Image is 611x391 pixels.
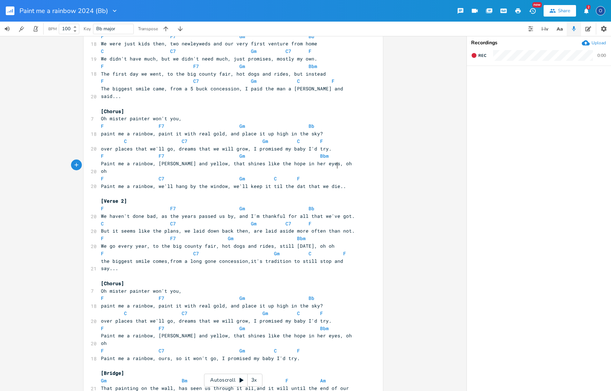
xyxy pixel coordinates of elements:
span: Paint me a rainbow, we'll hang by the window, we'll keep it til the dat that we die.. [101,183,346,189]
span: C [101,48,104,54]
span: Gm [239,63,245,69]
span: C7 [285,220,291,227]
span: F [285,377,288,384]
span: F [320,138,323,144]
span: We were just kids then, two newleyweds and our very first venture from home [101,40,317,47]
span: C7 [193,250,199,257]
div: Upload [592,40,606,46]
span: over places that we'll go, dreams that we will grow, I promised my baby I'd try. [101,318,332,324]
span: C7 [170,220,176,227]
span: [Chorus] [101,280,124,287]
span: C7 [159,175,164,182]
span: C7 [159,347,164,354]
span: We go every year, to the big county fair, hot dogs and rides, still [DATE], oh oh [101,243,335,249]
button: Rec [468,50,489,61]
span: F [332,78,335,84]
div: Recordings [471,40,607,45]
span: [Verse 2] [101,198,127,204]
span: Gm [239,175,245,182]
div: Share [558,8,570,14]
span: C [124,310,127,316]
span: Bbm [309,63,317,69]
div: 2 [586,5,590,9]
span: C7 [182,310,187,316]
span: Gm [228,235,234,242]
div: Old Kountry [596,6,605,15]
span: Gm [262,138,268,144]
span: the biggest smile comes,from a long gone concession,it's tradition to still stop and say... [101,258,346,272]
span: F7 [159,123,164,129]
div: Transpose [138,27,158,31]
span: C [101,220,104,227]
span: Gm [239,153,245,159]
span: F7 [159,153,164,159]
span: Gm [239,123,245,129]
span: Bbm [297,235,306,242]
span: F [101,325,104,332]
div: Key [84,27,91,31]
span: Bb major [96,26,115,32]
span: Gm [239,325,245,332]
span: F [101,123,104,129]
span: But it seems like the plans, we laid down back then, are laid aside more often than not. [101,228,355,234]
div: BPM [48,27,57,31]
span: C7 [285,48,291,54]
button: Upload [582,39,606,47]
div: Autoscroll [204,374,262,387]
span: F [309,220,311,227]
div: New [532,2,542,8]
span: Gm [251,78,257,84]
span: paint me a rainbow, paint it with real gold, and place it up high in the sky? [101,130,323,137]
span: Bb [309,205,314,212]
span: F7 [159,325,164,332]
span: Bbm [320,325,329,332]
span: Gm [101,377,107,384]
span: Gm [274,250,280,257]
span: C [124,138,127,144]
span: F [297,347,300,354]
span: F [297,175,300,182]
button: Share [544,5,576,17]
span: Gm [239,347,245,354]
span: The biggest smile came, from a 5 buck concession, I paid the man a [PERSON_NAME] and said... [101,85,346,99]
span: F [101,175,104,182]
span: Gm [239,295,245,301]
span: Am [320,377,326,384]
span: C [297,78,300,84]
span: Gm [239,33,245,40]
span: paint me a rainbow, paint it with real gold, and place it up high in the sky? [101,302,323,309]
span: F [101,235,104,242]
span: Oh mister painter won't you, [101,288,182,294]
span: F [101,250,104,257]
span: Bbm [320,153,329,159]
span: Paint me a rainbow, ours, so it won't go, I promised my baby I'd try. [101,355,300,361]
span: Gm [262,310,268,316]
button: New [525,4,540,17]
span: Oh mister painter won't you, [101,115,182,122]
span: C [274,175,277,182]
span: Gm [251,48,257,54]
span: Paint me a rainbow 2024 (Bb) [19,8,108,14]
div: 3x [248,374,261,387]
span: F [101,63,104,69]
span: C [309,250,311,257]
span: F7 [170,33,176,40]
span: F [101,78,104,84]
span: C7 [182,138,187,144]
span: F [101,295,104,301]
button: 2 [579,4,593,17]
span: F7 [159,295,164,301]
span: C [297,138,300,144]
span: F [101,33,104,40]
span: Bb [309,33,314,40]
span: Bm [182,377,187,384]
span: F [309,48,311,54]
span: Gm [251,220,257,227]
span: F [343,250,346,257]
span: We didn't have much, but we didn't need much, just promises, mostly my own. [101,55,317,62]
span: Bb [309,123,314,129]
span: Gm [239,205,245,212]
div: 0:00 [597,53,606,58]
span: Paint me a rainbow, [PERSON_NAME] and yellow, that shines like the hope in her eyes, oh oh [101,160,355,174]
span: F [320,310,323,316]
